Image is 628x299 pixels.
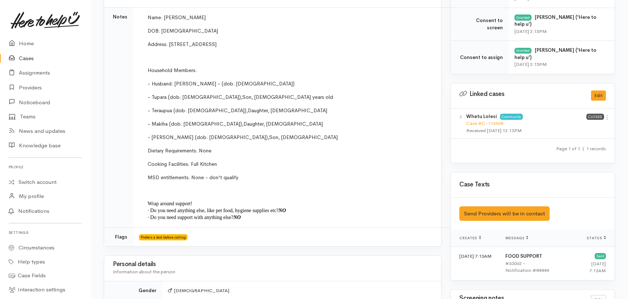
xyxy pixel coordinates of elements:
h3: Personal details [113,261,432,268]
span: DOB: [DEMOGRAPHIC_DATA] [148,28,218,34]
span: Household Members: [148,67,197,73]
div: Granted [514,14,531,20]
span: Son, [DEMOGRAPHIC_DATA] years old [242,94,333,100]
small: Page 1 of 1 1 records [556,146,606,152]
span: Son [269,134,278,140]
span: Daughter [243,121,263,127]
div: Received [DATE] 12:13PM [466,127,586,134]
b: [PERSON_NAME] ('Here to help u') [514,47,596,60]
b: Whetu Lolesi [466,113,497,119]
span: Prefers a text before calling [139,234,188,240]
h6: Settings [9,228,82,237]
span: Wrap around support! [148,201,192,206]
h3: Case Texts [459,181,606,188]
span: NO [233,215,241,220]
span: Information about the person [113,269,175,275]
span: MSD entitlements: None - don't qualify [148,174,238,181]
span: Address: [STREET_ADDRESS] [148,41,217,47]
td: Consent to screen [451,8,509,41]
span: | [582,146,584,152]
span: - Husband: [PERSON_NAME] - (dob: [DEMOGRAPHIC_DATA]) [148,80,295,87]
span: · Do you need anything else, like pet food, hygiene supplies etc? [148,208,279,213]
span: · Do you need support with anything else? [148,215,233,220]
td: Consent to assign [451,41,509,74]
span: - Makiha (dob: [DEMOGRAPHIC_DATA]), [148,121,243,127]
span: Closed [586,114,604,119]
div: Sent [595,253,606,259]
span: Community [500,114,523,119]
div: [DATE] 7:13AM [577,260,606,274]
a: Case #C-116968 [466,120,503,126]
span: Cooking Facilities: Full Kitchen [148,161,217,167]
span: [DEMOGRAPHIC_DATA] [168,287,229,294]
td: Flags [104,227,133,246]
span: - [PERSON_NAME] (dob: [DEMOGRAPHIC_DATA]), [148,134,269,140]
div: #63062 - Notification:#84444 [505,260,565,274]
i: NO [279,208,286,213]
td: Notes [104,7,133,227]
td: [DATE] 7:13AM [451,247,500,280]
span: - Tupara (dob: [DEMOGRAPHIC_DATA]), [148,94,242,100]
button: Edit [591,90,606,101]
h6: Profile [9,162,82,172]
span: Status [587,236,606,240]
span: Created [459,236,481,240]
h3: Linked cases [459,90,582,98]
span: Name: [PERSON_NAME] [148,14,206,21]
span: - Teraupua (dob: [DEMOGRAPHIC_DATA]), [148,107,248,114]
b: [PERSON_NAME] ('Here to help u') [514,14,596,28]
div: [DATE] 2:15PM [514,61,606,68]
span: Message [505,236,528,240]
button: Send Providers will be in contact [459,206,550,221]
b: FOOD SUPPORT [505,253,542,259]
span: , [DEMOGRAPHIC_DATA] [263,121,323,127]
span: , [DEMOGRAPHIC_DATA] [278,134,338,140]
span: Daughter [248,107,268,114]
div: Granted [514,48,531,54]
span: Dietary Requirements: None [148,147,212,154]
div: [DATE] 2:15PM [514,28,606,35]
span: , [DEMOGRAPHIC_DATA] [268,107,327,114]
